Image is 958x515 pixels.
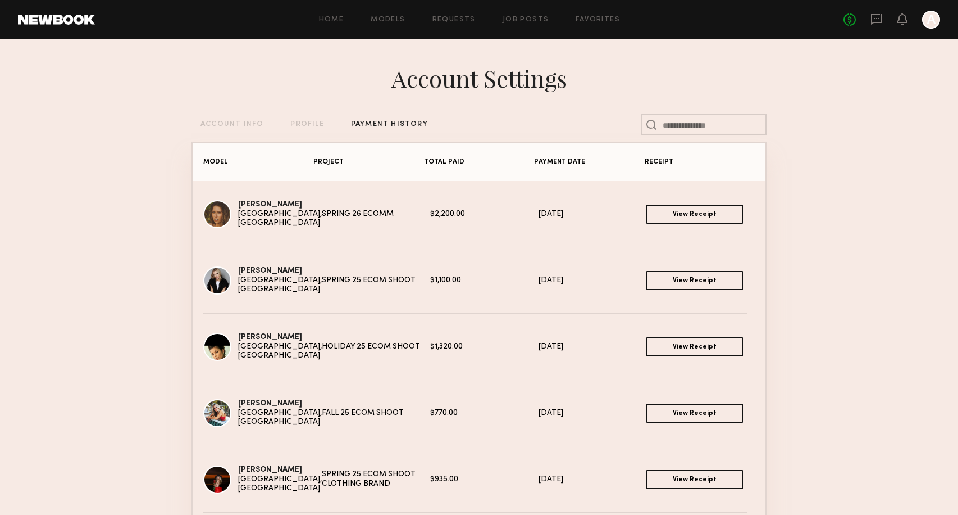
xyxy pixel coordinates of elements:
[576,16,620,24] a: Favorites
[430,210,539,219] div: $2,200.00
[238,475,322,494] div: [GEOGRAPHIC_DATA], [GEOGRAPHIC_DATA]
[203,466,231,494] img: Paulina K.
[200,121,263,128] div: ACCOUNT INFO
[432,16,476,24] a: Requests
[646,337,743,356] a: View Receipt
[646,470,743,489] a: View Receipt
[922,11,940,29] a: A
[238,409,322,428] div: [GEOGRAPHIC_DATA], [GEOGRAPHIC_DATA]
[238,466,302,473] a: [PERSON_NAME]
[238,342,322,362] div: [GEOGRAPHIC_DATA], [GEOGRAPHIC_DATA]
[322,409,430,418] div: FALL 25 ECOM SHOOT
[351,121,428,128] div: PAYMENT HISTORY
[322,342,430,352] div: HOLIDAY 25 ECOM SHOOT
[430,276,539,286] div: $1,100.00
[539,276,647,286] div: [DATE]
[203,159,313,166] div: MODEL
[203,333,231,361] img: Camila T.
[203,266,231,295] img: Jessica E.
[646,271,743,290] a: View Receipt
[238,267,302,274] a: [PERSON_NAME]
[503,16,549,24] a: Job Posts
[203,399,231,427] img: Heather H.
[646,404,743,423] a: View Receipt
[539,409,647,418] div: [DATE]
[430,342,539,352] div: $1,320.00
[534,159,644,166] div: PAYMENT DATE
[319,16,344,24] a: Home
[238,201,302,208] a: [PERSON_NAME]
[322,470,430,489] div: SPRING 25 ECOM SHOOT CLOTHING BRAND
[238,400,302,407] a: [PERSON_NAME]
[238,210,322,229] div: [GEOGRAPHIC_DATA], [GEOGRAPHIC_DATA]
[371,16,405,24] a: Models
[430,475,539,485] div: $935.00
[424,159,534,166] div: TOTAL PAID
[646,205,743,224] a: View Receipt
[313,159,423,166] div: PROJECT
[645,159,755,166] div: RECEIPT
[203,200,231,228] img: Nikki M.
[322,210,430,219] div: SPRING 26 ECOMM
[391,62,567,94] div: Account Settings
[290,121,323,128] div: PROFILE
[238,333,302,341] a: [PERSON_NAME]
[539,475,647,485] div: [DATE]
[322,276,430,286] div: SPRING 25 ECOM SHOOT
[539,210,647,219] div: [DATE]
[430,409,539,418] div: $770.00
[539,342,647,352] div: [DATE]
[238,276,322,295] div: [GEOGRAPHIC_DATA], [GEOGRAPHIC_DATA]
